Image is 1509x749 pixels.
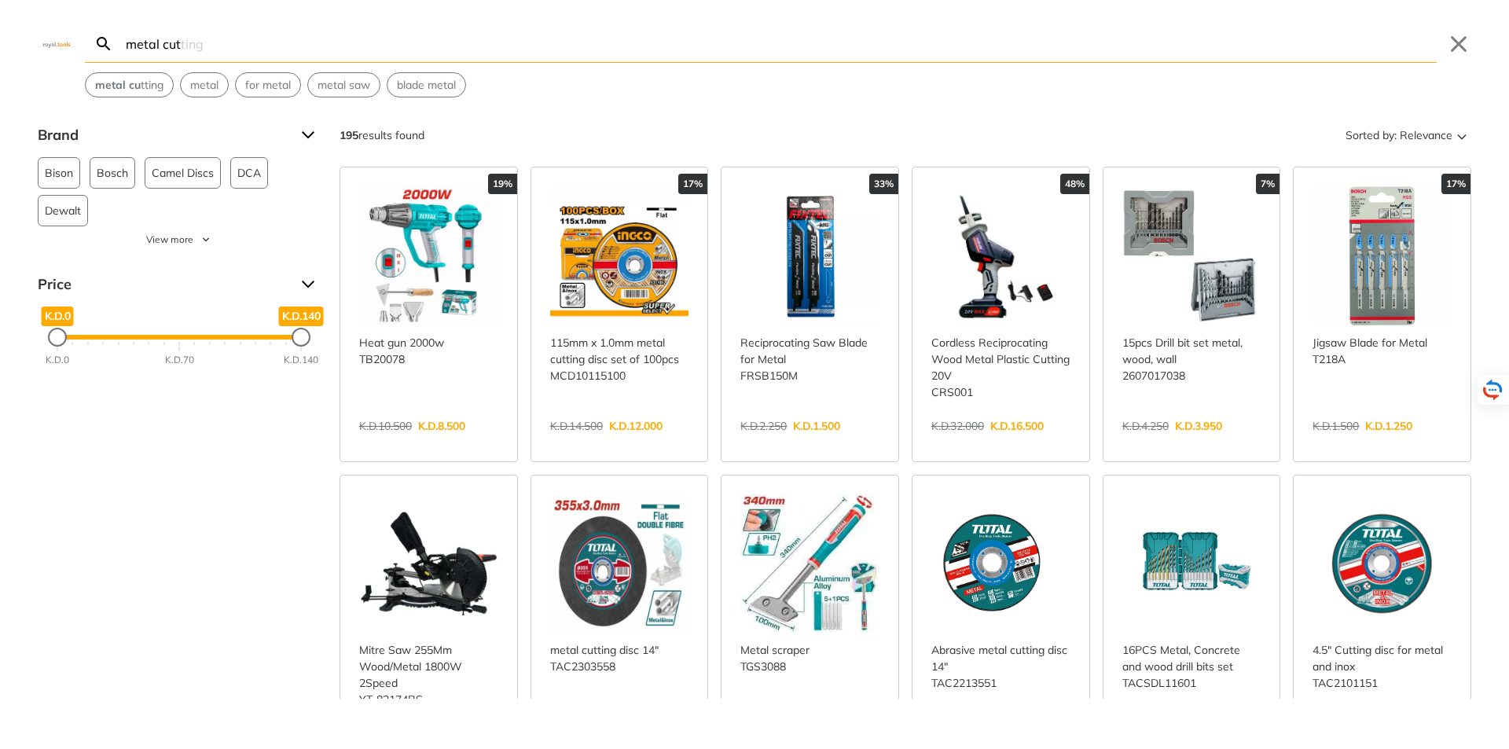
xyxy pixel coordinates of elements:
[318,77,370,94] span: metal saw
[235,72,301,97] div: Suggestion: for metal
[38,272,289,297] span: Price
[48,328,67,347] div: Minimum Price
[146,233,193,247] span: View more
[284,353,318,367] div: K.D.140
[1256,174,1280,194] div: 7%
[45,158,73,188] span: Bison
[190,77,218,94] span: metal
[38,157,80,189] button: Bison
[123,25,1437,62] input: Search…
[145,157,221,189] button: Camel Discs
[38,123,289,148] span: Brand
[180,72,229,97] div: Suggestion: metal
[1452,126,1471,145] svg: Sort
[90,157,135,189] button: Bosch
[45,196,81,226] span: Dewalt
[165,353,194,367] div: K.D.70
[1400,123,1452,148] span: Relevance
[38,233,321,247] button: View more
[678,174,707,194] div: 17%
[1342,123,1471,148] button: Sorted by:Relevance Sort
[1060,174,1089,194] div: 48%
[387,72,466,97] div: Suggestion: blade metal
[308,73,380,97] button: Select suggestion: metal saw
[95,77,163,94] span: tting
[152,158,214,188] span: Camel Discs
[292,328,310,347] div: Maximum Price
[38,40,75,47] img: Close
[230,157,268,189] button: DCA
[38,195,88,226] button: Dewalt
[340,128,358,142] strong: 195
[181,73,228,97] button: Select suggestion: metal
[85,72,174,97] div: Suggestion: metal cutting
[387,73,465,97] button: Select suggestion: blade metal
[1441,174,1470,194] div: 17%
[236,73,300,97] button: Select suggestion: for metal
[95,78,141,92] strong: metal cu
[237,158,261,188] span: DCA
[340,123,424,148] div: results found
[1446,31,1471,57] button: Close
[869,174,898,194] div: 33%
[97,158,128,188] span: Bosch
[245,77,291,94] span: for metal
[488,174,517,194] div: 19%
[46,353,69,367] div: K.D.0
[94,35,113,53] svg: Search
[397,77,456,94] span: blade metal
[307,72,380,97] div: Suggestion: metal saw
[86,73,173,97] button: Select suggestion: metal cutting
